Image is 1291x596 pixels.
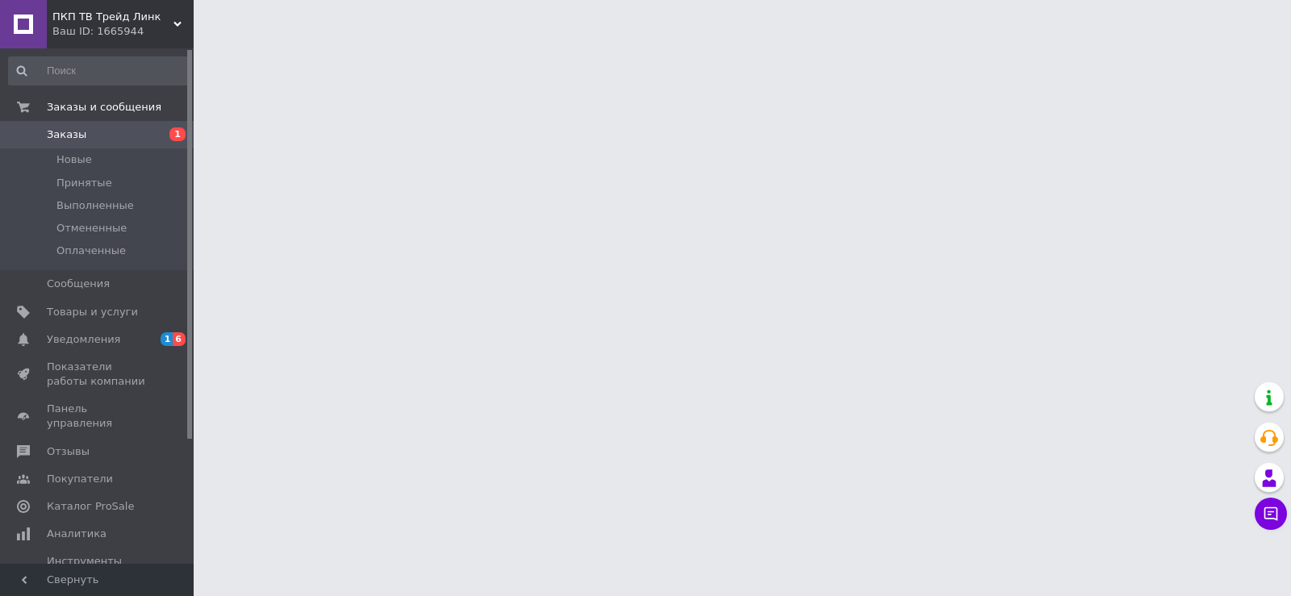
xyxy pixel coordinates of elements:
span: Аналитика [47,527,107,541]
span: Отмененные [56,221,127,235]
span: Оплаченные [56,244,126,258]
span: Заказы [47,127,86,142]
span: ПКП ТВ Трейд Линк [52,10,173,24]
span: Выполненные [56,198,134,213]
span: Панель управления [47,402,149,431]
span: Показатели работы компании [47,360,149,389]
span: 6 [173,332,186,346]
span: Принятые [56,176,112,190]
span: 1 [169,127,186,141]
span: Инструменты вебмастера и SEO [47,554,149,583]
span: Покупатели [47,472,113,486]
span: 1 [161,332,173,346]
span: Уведомления [47,332,120,347]
input: Поиск [8,56,190,85]
span: Сообщения [47,277,110,291]
span: Отзывы [47,444,90,459]
span: Новые [56,152,92,167]
span: Заказы и сообщения [47,100,161,115]
span: Товары и услуги [47,305,138,319]
button: Чат с покупателем [1255,498,1287,530]
span: Каталог ProSale [47,499,134,514]
div: Ваш ID: 1665944 [52,24,194,39]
